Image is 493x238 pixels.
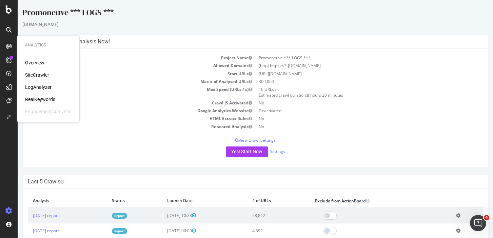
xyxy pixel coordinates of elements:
[10,78,238,85] td: Max # of Analysed URLs
[10,137,465,143] p: View Crawl Settings
[238,85,465,99] td: 10 URLs / s Estimated crawl duration:
[25,59,44,66] a: Overview
[484,215,489,220] span: 4
[89,194,144,208] th: Status
[94,213,110,219] a: Report
[292,194,433,208] th: Exclude from ActionBoard
[10,194,89,208] th: Analysis
[25,108,71,115] div: EngagementAnalytics
[94,228,110,234] a: Report
[238,70,465,78] td: [URL][DOMAIN_NAME]
[230,194,292,208] th: # of URLs
[150,228,178,234] span: [DATE] 00:00
[10,54,238,62] td: Project Name
[150,213,178,218] span: [DATE] 10:28
[25,84,52,91] a: LogAnalyzer
[15,228,41,234] a: [DATE] report
[10,62,238,70] td: Allowed Domains
[10,115,238,122] td: HTML Extract Rules
[15,213,41,218] a: [DATE] report
[289,92,326,98] span: 8 hours 20 minutes
[238,62,465,70] td: (http|https)://*.[DOMAIN_NAME]
[470,215,486,231] iframe: Intercom live chat
[10,178,465,185] h4: Last 5 Crawls
[238,107,465,115] td: Deactivated
[10,123,238,131] td: Repeated Analysis
[10,70,238,78] td: Start URLs
[238,78,465,85] td: 300,000
[144,194,230,208] th: Launch Date
[10,99,238,107] td: Crawl JS Activated
[238,123,465,131] td: No
[25,42,71,48] div: Analytics
[252,148,268,154] a: Settings
[208,146,250,157] button: Yes! Start Now
[5,21,471,28] div: [DOMAIN_NAME]
[10,107,238,115] td: Google Analytics Website
[230,208,292,223] td: 28,842
[238,99,465,107] td: No
[10,85,238,99] td: Max Speed (URLs / s)
[238,115,465,122] td: No
[25,72,49,78] a: SiteCrawler
[10,38,465,45] h4: Configure your New Analysis Now!
[25,96,55,103] a: RealKeywords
